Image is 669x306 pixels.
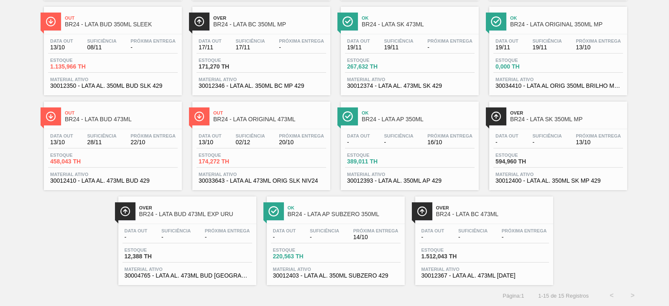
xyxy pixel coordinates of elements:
span: - [384,139,413,145]
a: ÍconeOverBR24 - LATA SK 350ML MPData out-Suficiência-Próxima Entrega13/10Estoque594,960 THMateria... [483,95,631,190]
span: - [161,234,191,240]
span: 19/11 [384,44,413,51]
img: Ícone [46,111,56,122]
span: Estoque [50,58,109,63]
span: Suficiência [458,228,488,233]
span: 30012374 - LATA AL. 473ML SK 429 [347,83,472,89]
span: Data out [495,38,518,43]
span: Suficiência [532,133,562,138]
span: Suficiência [310,228,339,233]
span: Material ativo [199,172,324,177]
a: ÍconeOkBR24 - LATA SK 473MLData out19/11Suficiência19/11Próxima Entrega-Estoque267,632 THMaterial... [334,0,483,95]
span: Próxima Entrega [130,133,176,138]
span: Estoque [495,153,554,158]
span: 19/11 [532,44,562,51]
span: Material ativo [273,267,398,272]
span: Out [65,15,178,20]
img: Ícone [120,206,130,217]
span: Suficiência [384,133,413,138]
span: 13/10 [50,139,73,145]
span: Over [139,205,252,210]
span: - [421,234,444,240]
span: Suficiência [161,228,191,233]
span: Próxima Entrega [205,228,250,233]
a: ÍconeOverBR24 - LATA BC 350ML MPData out17/11Suficiência17/11Próxima Entrega-Estoque171,270 THMat... [186,0,334,95]
span: Data out [50,133,73,138]
span: Estoque [125,247,183,252]
span: Próxima Entrega [130,38,176,43]
span: Estoque [347,153,406,158]
span: 13/10 [576,44,621,51]
span: Próxima Entrega [427,38,472,43]
span: 17/11 [235,44,265,51]
span: Suficiência [532,38,562,43]
button: > [622,285,643,306]
span: 16/10 [427,139,472,145]
span: Estoque [347,58,406,63]
span: Data out [199,133,222,138]
img: Ícone [417,206,427,217]
span: 30012350 - LATA AL. 350ML BUD SLK 429 [50,83,176,89]
a: ÍconeOutBR24 - LATA BUD 473MLData out13/10Suficiência28/11Próxima Entrega22/10Estoque458,043 THMa... [38,95,186,190]
span: 13/10 [576,139,621,145]
span: Material ativo [199,77,324,82]
span: Próxima Entrega [353,228,398,233]
span: Material ativo [125,267,250,272]
span: BR24 - LATA BUD 473ML EXP URU [139,211,252,217]
span: - [495,139,518,145]
span: 30012403 - LATA AL. 350ML SUBZERO 429 [273,273,398,279]
img: Ícone [194,16,204,27]
span: Ok [362,110,475,115]
span: Material ativo [495,172,621,177]
span: 30012346 - LATA AL. 350ML BC MP 429 [199,83,324,89]
span: Over [213,15,326,20]
span: - [125,234,148,240]
span: 1.512,043 TH [421,253,480,260]
span: 19/11 [495,44,518,51]
span: - [347,139,370,145]
span: 17/11 [199,44,222,51]
span: 08/11 [87,44,116,51]
span: 14/10 [353,234,398,240]
span: Material ativo [50,77,176,82]
span: - [130,44,176,51]
span: 20/10 [279,139,324,145]
img: Ícone [194,111,204,122]
span: BR24 - LATA BC 473ML [436,211,549,217]
a: ÍconeOkBR24 - LATA AP 350MLData out-Suficiência-Próxima Entrega16/10Estoque389,011 THMaterial ati... [334,95,483,190]
img: Ícone [342,16,353,27]
span: 12,388 TH [125,253,183,260]
span: Ok [288,205,401,210]
span: - [458,234,488,240]
span: Out [65,110,178,115]
span: Ok [362,15,475,20]
span: 30012400 - LATA AL. 350ML SK MP 429 [495,178,621,184]
span: Material ativo [347,172,472,177]
span: BR24 - LATA ORIGINAL 473ML [213,116,326,122]
span: 28/11 [87,139,116,145]
span: Material ativo [421,267,547,272]
span: - [279,44,324,51]
a: ÍconeOutBR24 - LATA BUD 350ML SLEEKData out13/10Suficiência08/11Próxima Entrega-Estoque1.135,966 ... [38,0,186,95]
span: 02/12 [235,139,265,145]
span: Próxima Entrega [279,133,324,138]
span: Data out [125,228,148,233]
span: Suficiência [87,133,116,138]
img: Ícone [46,16,56,27]
span: 30033643 - LATA AL 473ML ORIG SLK NIV24 [199,178,324,184]
span: Estoque [273,247,332,252]
span: 30012393 - LATA AL. 350ML AP 429 [347,178,472,184]
span: BR24 - LATA SK 350ML MP [510,116,623,122]
span: Data out [199,38,222,43]
span: Material ativo [50,172,176,177]
span: - [310,234,339,240]
span: 389,011 TH [347,158,406,165]
a: ÍconeOverBR24 - LATA BC 473MLData out-Suficiência-Próxima Entrega-Estoque1.512,043 THMaterial ati... [409,190,557,285]
span: 13/10 [199,139,222,145]
span: Suficiência [87,38,116,43]
span: Data out [50,38,73,43]
img: Ícone [491,16,501,27]
span: 1.135,966 TH [50,64,109,70]
span: 0,000 TH [495,64,554,70]
span: 30012367 - LATA AL. 473ML BC 429 [421,273,547,279]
